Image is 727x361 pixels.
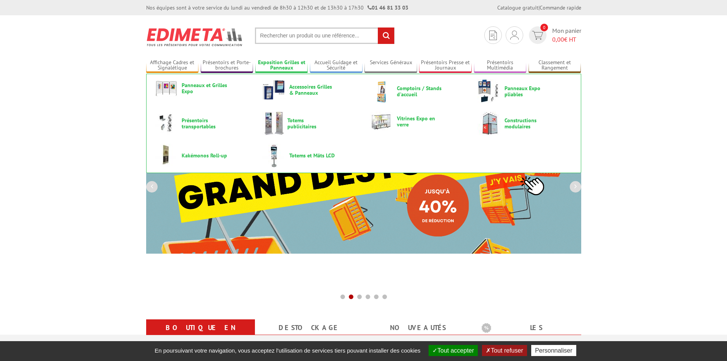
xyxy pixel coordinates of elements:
[201,59,253,72] a: Présentoirs et Porte-brochures
[287,117,333,130] span: Totems publicitaires
[289,152,335,159] span: Totems et Mâts LCD
[477,112,573,135] a: Constructions modulaires
[155,112,178,135] img: Présentoirs transportables
[482,345,527,356] button: Tout refuser
[505,117,550,130] span: Constructions modulaires
[262,79,286,100] img: Accessoires Grilles & Panneaux
[364,59,417,72] a: Services Généraux
[182,152,227,159] span: Kakémonos Roll-up
[527,26,581,44] a: devis rapide 0 Mon panier 0,00€ HT
[146,4,408,11] div: Nos équipes sont à votre service du lundi au vendredi de 8h30 à 12h30 et de 13h30 à 17h30
[262,112,358,135] a: Totems publicitaires
[552,35,581,44] span: € HT
[182,82,227,94] span: Panneaux et Grilles Expo
[368,4,408,11] strong: 01 46 81 33 03
[373,321,463,335] a: nouveautés
[370,79,393,103] img: Comptoirs / Stands d'accueil
[505,85,550,97] span: Panneaux Expo pliables
[477,112,501,135] img: Constructions modulaires
[497,4,538,11] a: Catalogue gratuit
[529,59,581,72] a: Classement et Rangement
[397,115,443,128] span: Vitrines Expo en verre
[482,321,572,348] a: Les promotions
[429,345,478,356] button: Tout accepter
[370,79,465,103] a: Comptoirs / Stands d'accueil
[255,59,308,72] a: Exposition Grilles et Panneaux
[151,347,424,354] span: En poursuivant votre navigation, vous acceptez l'utilisation de services tiers pouvant installer ...
[482,321,577,336] b: Les promotions
[419,59,472,72] a: Présentoirs Presse et Journaux
[552,26,581,44] span: Mon panier
[262,112,284,135] img: Totems publicitaires
[310,59,363,72] a: Accueil Guidage et Sécurité
[155,112,250,135] a: Présentoirs transportables
[182,117,227,130] span: Présentoirs transportables
[155,79,178,97] img: Panneaux et Grilles Expo
[540,4,581,11] a: Commande rapide
[531,345,576,356] button: Personnaliser (fenêtre modale)
[497,4,581,11] div: |
[397,85,443,97] span: Comptoirs / Stands d'accueil
[474,59,527,72] a: Présentoirs Multimédia
[262,79,358,100] a: Accessoires Grilles & Panneaux
[264,321,355,335] a: Destockage
[146,23,243,51] img: Présentoir, panneau, stand - Edimeta - PLV, affichage, mobilier bureau, entreprise
[255,28,395,44] input: Rechercher un produit ou une référence...
[146,59,199,72] a: Affichage Cadres et Signalétique
[262,144,358,167] a: Totems et Mâts LCD
[532,31,543,40] img: devis rapide
[477,79,501,103] img: Panneaux Expo pliables
[370,112,465,131] a: Vitrines Expo en verre
[378,28,394,44] input: rechercher
[155,321,246,348] a: Boutique en ligne
[477,79,573,103] a: Panneaux Expo pliables
[489,31,497,40] img: devis rapide
[155,144,178,167] img: Kakémonos Roll-up
[370,112,393,131] img: Vitrines Expo en verre
[289,84,335,96] span: Accessoires Grilles & Panneaux
[540,24,548,31] span: 0
[155,79,250,97] a: Panneaux et Grilles Expo
[552,36,564,43] span: 0,00
[155,144,250,167] a: Kakémonos Roll-up
[262,144,286,167] img: Totems et Mâts LCD
[510,31,519,40] img: devis rapide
